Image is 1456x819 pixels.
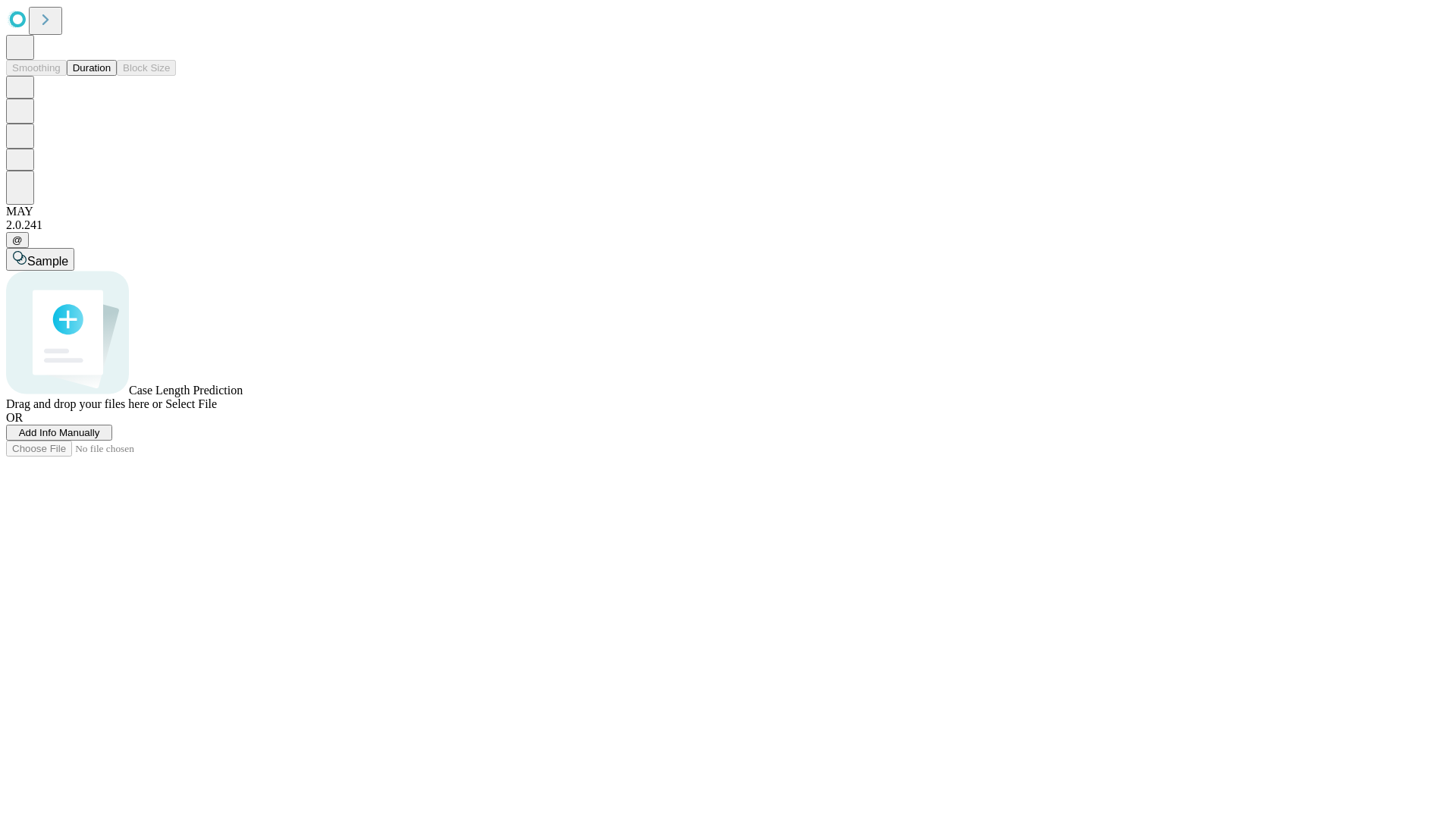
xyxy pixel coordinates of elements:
[6,232,29,248] button: @
[6,425,112,441] button: Add Info Manually
[117,60,176,76] button: Block Size
[6,248,74,271] button: Sample
[67,60,117,76] button: Duration
[165,397,217,410] span: Select File
[6,411,23,424] span: OR
[27,255,68,268] span: Sample
[129,384,243,397] span: Case Length Prediction
[6,205,1450,218] div: MAY
[6,60,67,76] button: Smoothing
[19,427,100,438] span: Add Info Manually
[6,397,162,410] span: Drag and drop your files here or
[6,218,1450,232] div: 2.0.241
[12,234,23,246] span: @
